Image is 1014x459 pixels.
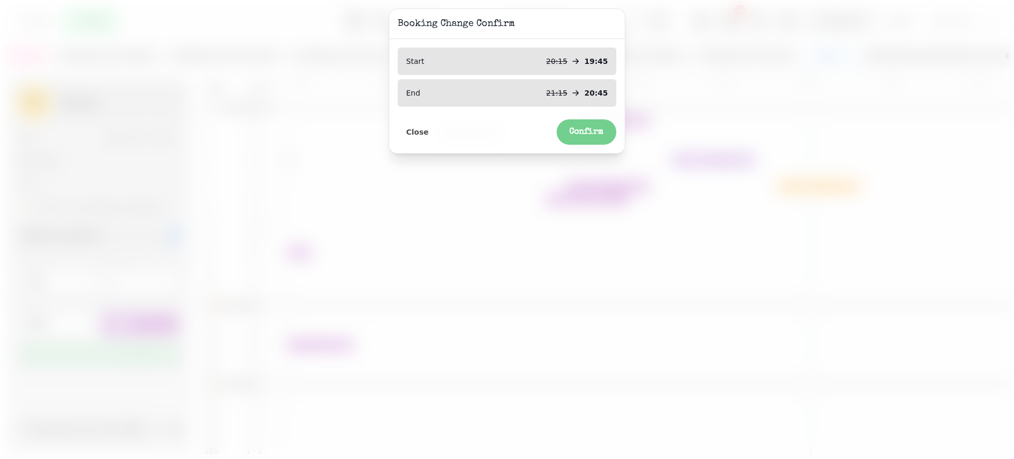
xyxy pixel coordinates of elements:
[546,56,567,67] p: 20:15
[398,17,616,30] h3: Booking Change Confirm
[557,119,616,145] button: Confirm
[406,88,420,98] p: End
[406,56,424,67] p: Start
[406,128,429,136] span: Close
[584,56,608,67] p: 19:45
[398,125,437,139] button: Close
[546,88,567,98] p: 21:15
[569,128,604,136] span: Confirm
[584,88,608,98] p: 20:45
